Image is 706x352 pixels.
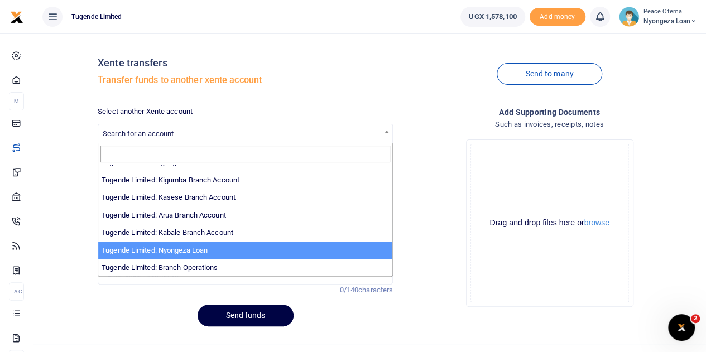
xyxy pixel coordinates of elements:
span: 2 [691,314,700,323]
li: Ac [9,282,24,301]
label: Select another Xente account [98,106,193,117]
h4: Such as invoices, receipts, notes [402,118,697,131]
button: Send funds [198,305,294,326]
input: Search [100,146,390,162]
a: logo-small logo-large logo-large [10,12,23,21]
span: Search for an account [98,124,393,143]
span: Add money [530,8,585,26]
h4: Xente transfers [98,57,393,69]
h4: Add supporting Documents [402,106,697,118]
li: Toup your wallet [530,8,585,26]
label: Tugende Limited: Kasese Branch Account [102,192,236,203]
small: Peace Otema [643,7,697,17]
label: Tugende Limited: Branch Operations [102,262,218,273]
li: M [9,92,24,110]
iframe: Intercom live chat [668,314,695,341]
div: Drag and drop files here or [471,218,628,228]
span: characters [358,286,393,294]
button: browse [584,219,609,226]
span: Tugende Limited [67,12,127,22]
label: Tugende Limited: Nyongeza Loan [102,245,208,256]
a: Add money [530,12,585,20]
span: Search for an account [98,124,392,142]
span: Search for an account [103,129,174,138]
div: File Uploader [466,139,633,307]
li: Wallet ballance [456,7,529,27]
label: Tugende Limited: Kigumba Branch Account [102,175,239,186]
a: Send to many [497,63,602,85]
a: UGX 1,578,100 [460,7,525,27]
img: profile-user [619,7,639,27]
a: profile-user Peace Otema Nyongeza Loan [619,7,697,27]
span: UGX 1,578,100 [469,11,516,22]
span: 0/140 [340,286,359,294]
label: Tugende Limited: Arua Branch Account [102,210,226,221]
img: logo-small [10,11,23,24]
label: Tugende Limited: Kabale Branch Account [102,227,233,238]
span: Nyongeza Loan [643,16,697,26]
h5: Transfer funds to another xente account [98,75,393,86]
